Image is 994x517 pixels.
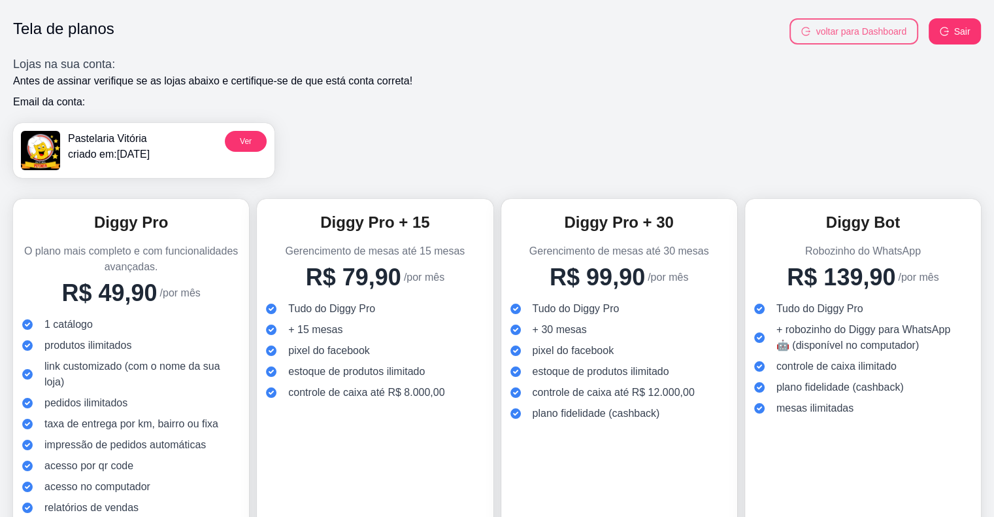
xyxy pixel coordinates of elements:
span: relatórios de vendas [44,500,139,516]
span: Tudo do Diggy Pro [288,301,375,317]
span: produtos ilimitados [44,338,131,353]
span: + 15 mesas [288,322,342,338]
img: menu logo [21,131,60,170]
span: impressão de pedidos automáticas [44,437,206,453]
h3: Lojas na sua conta: [13,55,981,73]
p: /por mês [648,270,688,285]
span: pixel do facebook [533,343,614,359]
h4: R$ 79,90 [306,264,401,291]
span: logout [940,27,949,36]
span: 1 catálogo [44,317,93,332]
span: estoque de produtos ilimitado [288,364,425,380]
p: Antes de assinar verifique se as lojas abaixo e certifique-se de que está conta correta! [13,73,981,89]
p: /por mês [898,270,938,285]
span: pedidos ilimitados [44,395,127,411]
p: /por mês [160,285,201,301]
button: logoutSair [929,18,981,45]
p: /por mês [404,270,444,285]
a: menu logoPastelaria Vitóriacriado em:[DATE]Ver [13,123,274,178]
h3: Diggy Pro [21,212,241,233]
p: Pastelaria Vitória [68,131,150,147]
span: controle de caixa até R$ 8.000,00 [288,385,444,401]
p: criado em: [DATE] [68,147,150,162]
span: estoque de produtos ilimitado [533,364,669,380]
h1: Tela de planos [13,18,114,45]
span: acesso por qr code [44,458,133,474]
span: Tudo do Diggy Pro [776,301,863,317]
span: + 30 mesas [533,322,587,338]
button: logoutvoltar para Dashboard [789,18,918,45]
span: mesas ilimitadas [776,401,853,416]
p: Gerencimento de mesas até 15 mesas [265,243,485,259]
span: controle de caixa ilimitado [776,359,897,374]
span: acesso no computador [44,479,150,495]
span: Tudo do Diggy Pro [533,301,620,317]
span: + robozinho do Diggy para WhatsApp 🤖 (disponível no computador) [776,322,963,353]
h3: Diggy Pro + 15 [265,212,485,233]
h3: Diggy Bot [753,212,973,233]
p: Email da conta: [13,94,981,110]
p: Gerencimento de mesas até 30 mesas [509,243,729,259]
span: plano fidelidade (cashback) [776,380,904,395]
p: Robozinho do WhatsApp [753,243,973,259]
h4: R$ 49,90 [61,280,157,306]
span: logout [801,27,810,36]
span: plano fidelidade (cashback) [533,406,660,421]
h4: R$ 99,90 [550,264,645,291]
button: Ver [225,131,267,152]
h4: R$ 139,90 [787,264,895,291]
span: link customizado (com o nome da sua loja) [44,359,231,390]
p: O plano mais completo e com funcionalidades avançadas. [21,243,241,275]
span: taxa de entrega por km, bairro ou fixa [44,416,218,432]
span: controle de caixa até R$ 12.000,00 [533,385,695,401]
span: pixel do facebook [288,343,370,359]
h3: Diggy Pro + 30 [509,212,729,233]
